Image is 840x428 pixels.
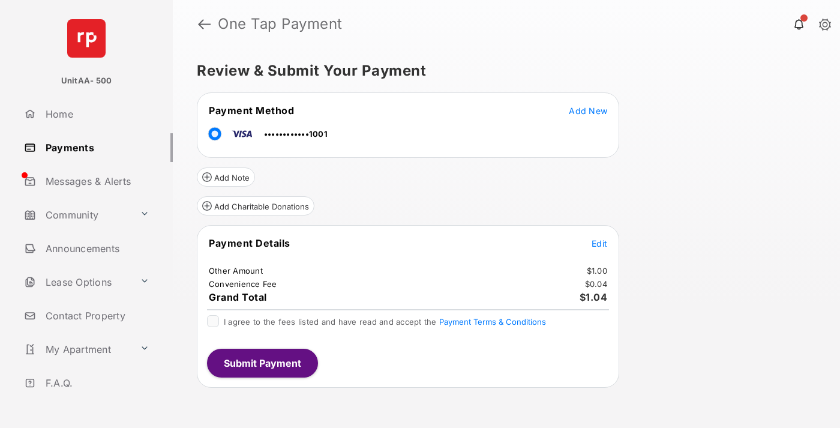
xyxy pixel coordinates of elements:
[264,129,328,139] span: ••••••••••••1001
[207,349,318,378] button: Submit Payment
[209,237,290,249] span: Payment Details
[19,369,173,397] a: F.A.Q.
[209,291,267,303] span: Grand Total
[592,237,607,249] button: Edit
[197,64,806,78] h5: Review & Submit Your Payment
[19,301,173,330] a: Contact Property
[224,317,546,327] span: I agree to the fees listed and have read and accept the
[209,104,294,116] span: Payment Method
[67,19,106,58] img: svg+xml;base64,PHN2ZyB4bWxucz0iaHR0cDovL3d3dy53My5vcmcvMjAwMC9zdmciIHdpZHRoPSI2NCIgaGVpZ2h0PSI2NC...
[19,133,173,162] a: Payments
[19,234,173,263] a: Announcements
[569,104,607,116] button: Add New
[197,196,314,216] button: Add Charitable Donations
[19,268,135,297] a: Lease Options
[439,317,546,327] button: I agree to the fees listed and have read and accept the
[19,200,135,229] a: Community
[208,265,263,276] td: Other Amount
[569,106,607,116] span: Add New
[19,167,173,196] a: Messages & Alerts
[584,279,608,289] td: $0.04
[592,238,607,249] span: Edit
[580,291,608,303] span: $1.04
[19,335,135,364] a: My Apartment
[208,279,278,289] td: Convenience Fee
[197,167,255,187] button: Add Note
[61,75,112,87] p: UnitAA- 500
[218,17,343,31] strong: One Tap Payment
[19,100,173,128] a: Home
[586,265,608,276] td: $1.00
